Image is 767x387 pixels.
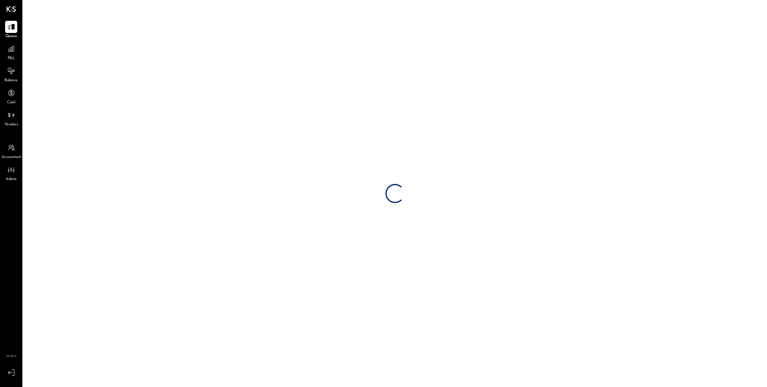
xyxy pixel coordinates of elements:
[0,21,22,39] a: Queue
[8,56,15,61] span: P&L
[0,87,22,106] a: Cash
[4,122,18,128] span: Vendors
[2,154,21,160] span: Accountant
[0,109,22,128] a: Vendors
[5,34,17,39] span: Queue
[4,78,18,83] span: Balance
[7,100,15,106] span: Cash
[0,43,22,61] a: P&L
[0,164,22,182] a: Admin
[0,142,22,160] a: Accountant
[0,65,22,83] a: Balance
[6,177,17,182] span: Admin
